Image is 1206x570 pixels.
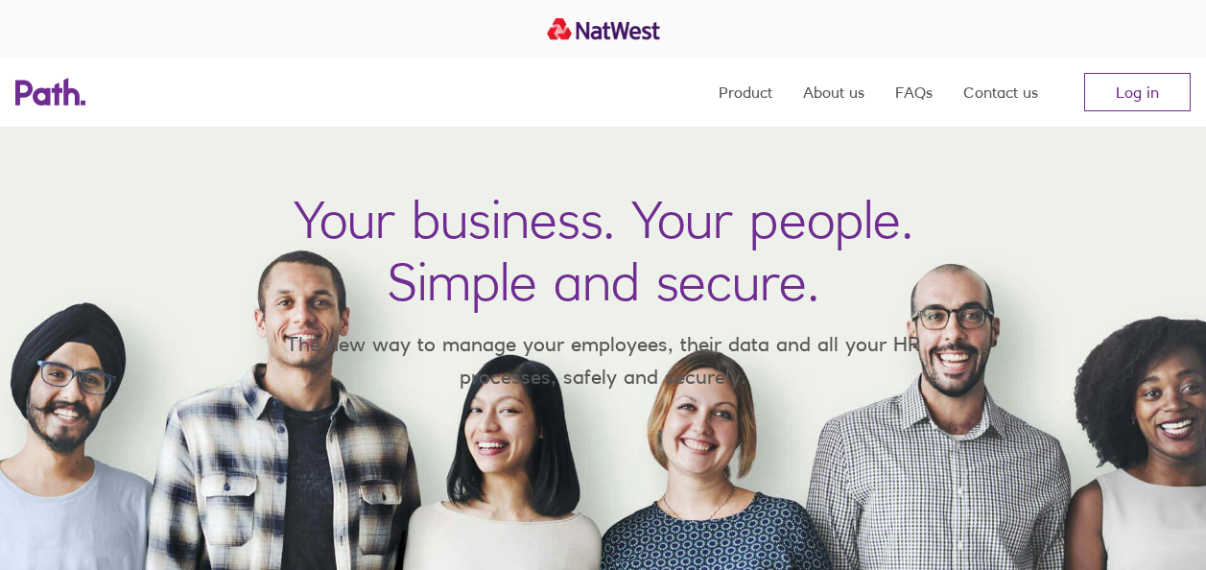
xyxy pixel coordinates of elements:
p: The new way to manage your employees, their data and all your HR processes, safely and securely. [258,328,949,392]
a: FAQs [895,58,933,127]
a: Contact us [963,58,1038,127]
h1: Your business. Your people. Simple and secure. [294,188,913,313]
a: Log in [1084,73,1191,111]
a: About us [803,58,864,127]
a: Product [719,58,772,127]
